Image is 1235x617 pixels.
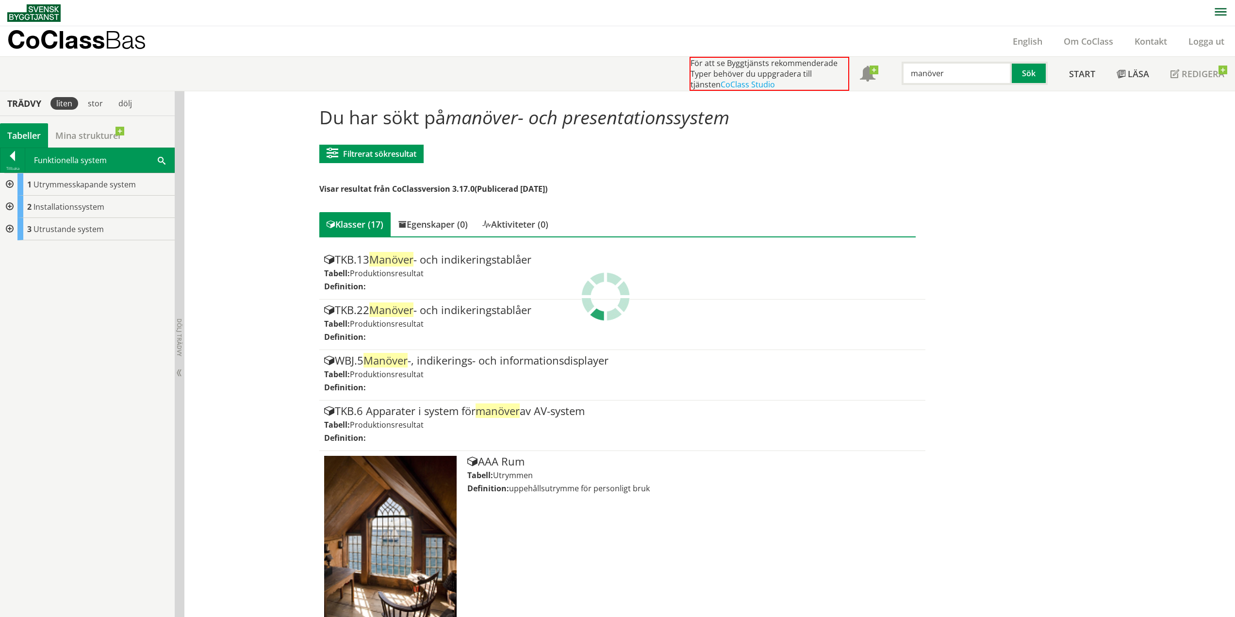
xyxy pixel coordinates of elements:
div: För att se Byggtjänsts rekommenderade Typer behöver du uppgradera till tjänsten [690,57,849,91]
span: Start [1069,68,1095,80]
a: Logga ut [1178,35,1235,47]
span: Manöver [369,252,413,267]
label: Definition: [324,332,366,342]
h1: Du har sökt på [319,106,916,128]
button: Sök [1012,62,1048,85]
a: CoClass Studio [721,79,775,90]
a: Läsa [1106,57,1160,91]
span: Installationssystem [33,201,104,212]
label: Tabell: [324,268,350,279]
span: Produktionsresultat [350,268,424,279]
div: TKB.22 - och indikeringstablåer [324,304,921,316]
span: Utrustande system [33,224,104,234]
span: manöver [476,403,520,418]
span: Utrymmesskapande system [33,179,136,190]
a: Start [1058,57,1106,91]
label: Definition: [324,382,366,393]
button: Filtrerat sökresultat [319,145,424,163]
div: Klasser (17) [319,212,391,236]
label: Definition: [324,281,366,292]
div: Funktionella system [25,148,174,172]
div: Aktiviteter (0) [475,212,556,236]
a: Kontakt [1124,35,1178,47]
img: Svensk Byggtjänst [7,4,61,22]
label: Definition: [467,483,509,494]
span: Produktionsresultat [350,318,424,329]
div: WBJ.5 -, indikerings- och informationsdisplayer [324,355,921,367]
span: uppehållsutrymme för personligt bruk [509,483,650,494]
label: Definition: [324,433,366,443]
a: English [1002,35,1053,47]
span: 2 [27,201,32,212]
label: Tabell: [467,470,493,481]
p: CoClass [7,34,146,45]
span: 3 [27,224,32,234]
span: (Publicerad [DATE]) [475,183,547,194]
div: stor [82,97,109,110]
span: Manöver [369,302,413,317]
label: Tabell: [324,369,350,380]
span: manöver- och presentationssystem [445,104,729,130]
a: Mina strukturer [48,123,129,148]
span: Sök i tabellen [158,155,165,165]
a: Om CoClass [1053,35,1124,47]
img: Laddar [581,272,630,321]
span: Produktionsresultat [350,419,424,430]
div: AAA Rum [467,456,921,467]
span: Produktionsresultat [350,369,424,380]
div: TKB.6 Apparater i system för av AV-system [324,405,921,417]
a: CoClassBas [7,26,167,56]
a: Redigera [1160,57,1235,91]
div: Trädvy [2,98,47,109]
span: 1 [27,179,32,190]
div: dölj [113,97,138,110]
div: liten [50,97,78,110]
span: Redigera [1182,68,1224,80]
label: Tabell: [324,419,350,430]
span: Läsa [1128,68,1149,80]
div: Egenskaper (0) [391,212,475,236]
span: Bas [105,25,146,54]
label: Tabell: [324,318,350,329]
span: Utrymmen [493,470,533,481]
span: Dölj trädvy [175,318,183,356]
div: TKB.13 - och indikeringstablåer [324,254,921,266]
input: Sök [902,62,1012,85]
div: Tillbaka [0,165,25,172]
span: Notifikationer [860,67,875,83]
span: Visar resultat från CoClassversion 3.17.0 [319,183,475,194]
span: Manöver [363,353,408,367]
